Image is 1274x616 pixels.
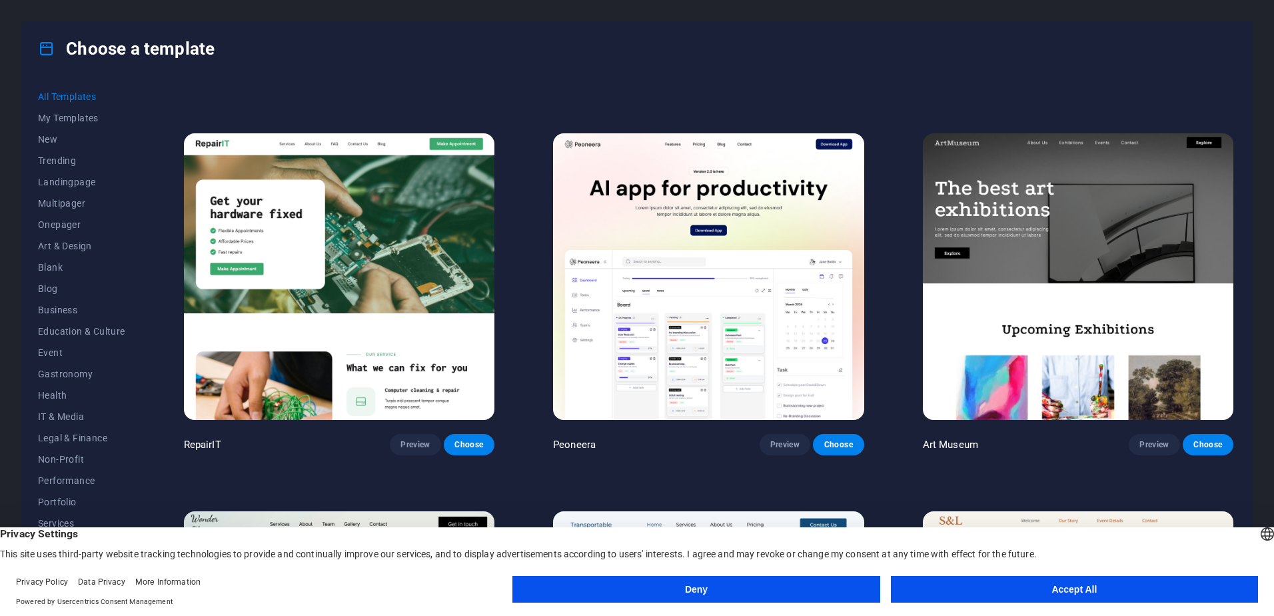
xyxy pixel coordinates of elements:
button: IT & Media [38,406,125,427]
button: Portfolio [38,491,125,513]
button: Blog [38,278,125,299]
button: Art & Design [38,235,125,257]
span: IT & Media [38,411,125,422]
span: Multipager [38,198,125,209]
img: Art Museum [923,133,1233,420]
span: Choose [1193,439,1223,450]
span: Landingpage [38,177,125,187]
span: Trending [38,155,125,166]
p: Art Museum [923,438,978,451]
span: Event [38,347,125,358]
span: Preview [1139,439,1169,450]
button: Preview [760,434,810,455]
p: RepairIT [184,438,221,451]
button: Business [38,299,125,321]
button: Blank [38,257,125,278]
button: Onepager [38,214,125,235]
span: New [38,134,125,145]
p: Peoneera [553,438,596,451]
span: All Templates [38,91,125,102]
button: Services [38,513,125,534]
span: Choose [454,439,484,450]
span: Services [38,518,125,529]
span: Performance [38,475,125,486]
button: Legal & Finance [38,427,125,449]
img: RepairIT [184,133,494,420]
button: All Templates [38,86,125,107]
button: Gastronomy [38,363,125,385]
button: Choose [1183,434,1233,455]
span: Choose [824,439,853,450]
button: Event [38,342,125,363]
span: Preview [400,439,430,450]
button: Choose [813,434,864,455]
span: Art & Design [38,241,125,251]
span: Business [38,305,125,315]
button: Preview [390,434,440,455]
span: Onepager [38,219,125,230]
button: My Templates [38,107,125,129]
span: Legal & Finance [38,433,125,443]
button: Health [38,385,125,406]
span: Blog [38,283,125,294]
button: Landingpage [38,171,125,193]
img: Peoneera [553,133,864,420]
button: Choose [444,434,494,455]
button: New [38,129,125,150]
span: My Templates [38,113,125,123]
button: Non-Profit [38,449,125,470]
span: Preview [770,439,800,450]
button: Multipager [38,193,125,214]
span: Gastronomy [38,369,125,379]
button: Trending [38,150,125,171]
button: Performance [38,470,125,491]
span: Education & Culture [38,326,125,337]
span: Health [38,390,125,401]
span: Non-Profit [38,454,125,465]
button: Preview [1129,434,1179,455]
span: Portfolio [38,497,125,507]
span: Blank [38,262,125,273]
button: Education & Culture [38,321,125,342]
h4: Choose a template [38,38,215,59]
